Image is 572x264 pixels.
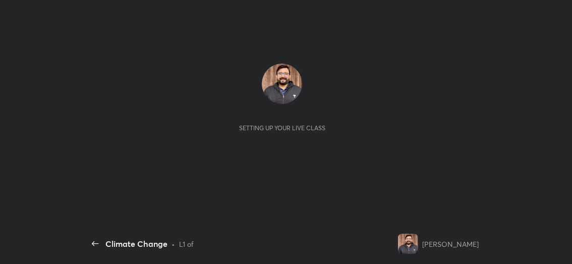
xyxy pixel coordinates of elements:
[239,124,325,132] div: Setting up your live class
[105,238,167,250] div: Climate Change
[179,239,194,249] div: L1 of
[171,239,175,249] div: •
[398,234,418,254] img: 033221f814214d6096c889d8493067a3.jpg
[422,239,479,249] div: [PERSON_NAME]
[262,64,302,104] img: 033221f814214d6096c889d8493067a3.jpg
